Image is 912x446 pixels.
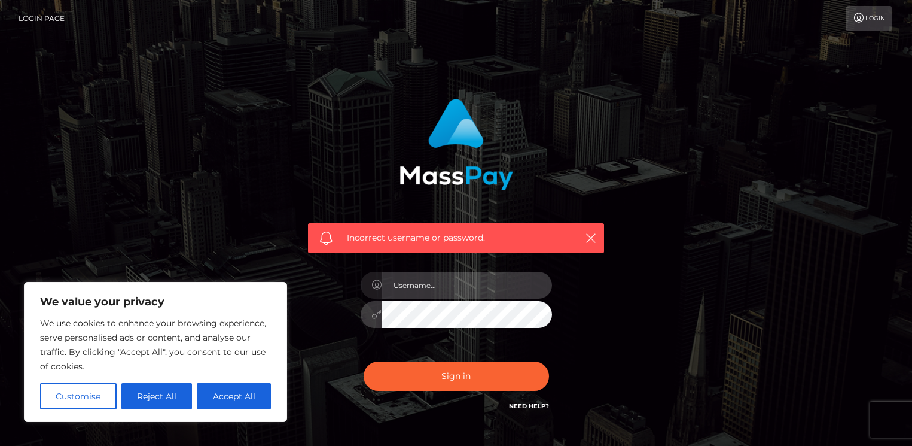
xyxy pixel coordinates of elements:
a: Login [846,6,892,31]
button: Sign in [364,362,549,391]
button: Reject All [121,383,193,409]
div: We value your privacy [24,282,287,422]
p: We value your privacy [40,295,271,309]
button: Accept All [197,383,271,409]
input: Username... [382,272,552,299]
a: Login Page [19,6,65,31]
p: We use cookies to enhance your browsing experience, serve personalised ads or content, and analys... [40,316,271,374]
span: Incorrect username or password. [347,232,565,244]
a: Need Help? [509,402,549,410]
button: Customise [40,383,117,409]
img: MassPay Login [399,99,513,190]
